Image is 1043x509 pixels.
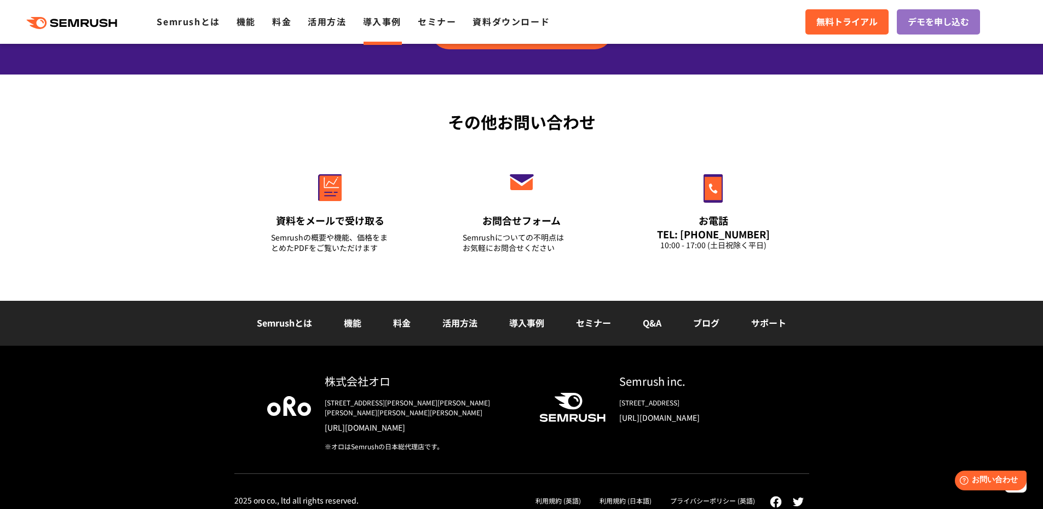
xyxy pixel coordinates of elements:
a: 機能 [237,15,256,28]
a: ブログ [693,316,719,329]
a: プライバシーポリシー (英語) [670,496,755,505]
div: 10:00 - 17:00 (土日祝除く平日) [654,240,773,250]
div: Semrush inc. [619,373,776,389]
a: 活用方法 [442,316,477,329]
a: 料金 [272,15,291,28]
iframe: Help widget launcher [946,466,1031,497]
div: [STREET_ADDRESS] [619,398,776,408]
a: 機能 [344,316,361,329]
a: Q&A [643,316,661,329]
a: Semrushとは [157,15,220,28]
a: 導入事例 [363,15,401,28]
a: 活用方法 [308,15,346,28]
div: ※オロはSemrushの日本総代理店です。 [325,442,522,451]
a: 資料ダウンロード [472,15,550,28]
div: 株式会社オロ [325,373,522,389]
a: 導入事例 [509,316,544,329]
a: [URL][DOMAIN_NAME] [619,412,776,423]
a: [URL][DOMAIN_NAME] [325,422,522,433]
a: 資料をメールで受け取る Semrushの概要や機能、価格をまとめたPDFをご覧いただけます [248,151,412,267]
a: 利用規約 (英語) [535,496,581,505]
a: 利用規約 (日本語) [600,496,652,505]
a: セミナー [576,316,611,329]
a: Semrushとは [257,316,312,329]
div: Semrushの概要や機能、価格をまとめたPDFをご覧いただけます [271,232,389,253]
div: TEL: [PHONE_NUMBER] [654,228,773,240]
div: 2025 oro co., ltd all rights reserved. [234,495,359,505]
a: 料金 [393,316,411,329]
span: デモを申し込む [908,15,969,29]
a: 無料トライアル [805,9,889,35]
a: サポート [751,316,786,329]
span: 無料トライアル [816,15,878,29]
div: お問合せフォーム [463,214,581,227]
div: お電話 [654,214,773,227]
div: その他お問い合わせ [234,110,809,134]
a: お問合せフォーム Semrushについての不明点はお気軽にお問合せください [440,151,604,267]
a: デモを申し込む [897,9,980,35]
img: oro company [267,396,311,416]
div: [STREET_ADDRESS][PERSON_NAME][PERSON_NAME][PERSON_NAME][PERSON_NAME][PERSON_NAME] [325,398,522,418]
div: 資料をメールで受け取る [271,214,389,227]
div: Semrushについての不明点は お気軽にお問合せください [463,232,581,253]
a: セミナー [418,15,456,28]
img: twitter [793,497,804,506]
img: facebook [770,496,782,508]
